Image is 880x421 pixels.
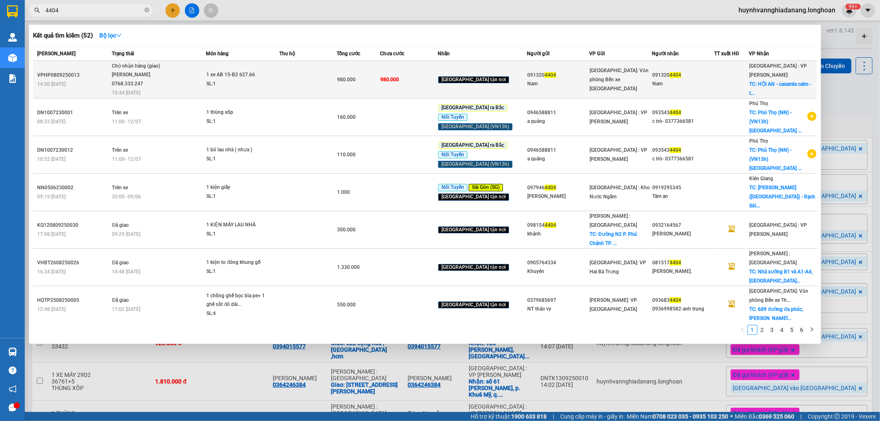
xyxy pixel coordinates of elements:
div: 0936998582-anh trung [652,305,714,313]
div: [PERSON_NAME] 0768.333.247 [112,71,174,88]
li: Previous Page [738,325,748,335]
span: [PERSON_NAME]: VP [GEOGRAPHIC_DATA] [590,297,637,312]
span: [GEOGRAPHIC_DATA] : VP [PERSON_NAME] [749,63,807,78]
span: [GEOGRAPHIC_DATA] tận nơi [438,193,509,201]
div: 093543 [652,146,714,155]
span: close-circle [144,7,149,14]
input: Tìm tên, số ĐT hoặc mã đơn [45,6,143,15]
span: [GEOGRAPHIC_DATA]: Văn phòng Bến xe Th... [749,288,808,303]
span: Nối Tuyến [438,114,467,121]
span: Đã giao [112,260,129,266]
button: left [738,325,748,335]
span: [GEOGRAPHIC_DATA] : VP [PERSON_NAME] [590,110,647,125]
div: 091320 [527,71,589,80]
span: down [116,33,122,38]
li: 6 [797,325,807,335]
div: 0919295345 [652,183,714,192]
div: 1 bó lau nhà ( nhựa ) [207,146,269,155]
div: 0946588811 [527,108,589,117]
h3: Kết quả tìm kiếm ( 52 ) [33,31,93,40]
img: warehouse-icon [8,348,17,356]
span: 4404 [670,260,681,266]
div: SL: 1 [207,155,269,164]
span: Phú Thọ [749,138,768,144]
span: 980.000 [380,77,399,82]
div: SL: 1 [207,80,269,89]
div: 1 xe AB 15-B2 627.66 [207,71,269,80]
li: 3 [767,325,777,335]
a: 4 [778,325,787,334]
div: [PERSON_NAME] [652,230,714,238]
span: 11:00 - 12/07 [112,156,141,162]
span: TC: Phú Thọ (NN) - (VN13h) [GEOGRAPHIC_DATA] ... [749,110,802,134]
div: DN1007230012 [37,146,109,155]
span: [GEOGRAPHIC_DATA] ra Bắc [438,142,507,149]
span: Phú Thọ [749,101,768,106]
a: 3 [768,325,777,334]
div: NT thảo vy [527,305,589,313]
div: c trò- 0377366581 [652,117,714,126]
span: Trên xe [112,110,128,115]
div: Tâm an [652,192,714,201]
span: 550.000 [337,302,356,308]
span: search [34,7,40,13]
div: SL: 1 [207,117,269,126]
div: HQTP2508250005 [37,296,109,305]
span: [GEOGRAPHIC_DATA] tận nơi [438,301,509,309]
span: 4404 [545,185,556,191]
span: Đã giao [112,297,129,303]
span: Tổng cước [337,51,361,56]
span: 4404 [670,297,681,303]
span: 300.000 [337,227,356,233]
div: SL: 4 [207,309,269,318]
div: 091320 [652,71,714,80]
div: 098154 [527,221,589,230]
span: [GEOGRAPHIC_DATA] : VP [PERSON_NAME] [749,222,807,237]
div: 093543 [652,108,714,117]
span: Người gửi [527,51,550,56]
span: Người nhận [652,51,679,56]
li: 1 [748,325,757,335]
span: Chưa cước [380,51,404,56]
span: TC: Phú Thọ (NN) - (VN13h) [GEOGRAPHIC_DATA] ... [749,147,802,171]
a: 5 [788,325,797,334]
span: [GEOGRAPHIC_DATA] ra Bắc [438,104,507,112]
div: Chờ nhận hàng (giao) [112,62,174,71]
span: 09:19 [DATE] [37,194,66,200]
span: [GEOGRAPHIC_DATA] (VN13h) [438,123,512,131]
div: [PERSON_NAME] [527,192,589,201]
span: Nối Tuyến [438,151,467,159]
div: 081517 [652,259,714,267]
span: [GEOGRAPHIC_DATA] (VN13h) [438,161,512,168]
span: Trên xe [112,147,128,153]
span: plus-circle [807,149,816,158]
strong: Bộ lọc [99,32,122,39]
button: Bộ lọcdown [93,29,128,42]
div: SL: 1 [207,267,269,276]
span: 980.000 [337,77,356,82]
img: warehouse-icon [8,33,17,42]
div: a quảng [527,155,589,163]
div: SL: 1 [207,230,269,239]
span: right [809,327,814,332]
span: [PERSON_NAME] [37,51,75,56]
div: VPHP0809250013 [37,71,109,80]
span: 17:08 [DATE] [37,231,66,237]
div: 093683 [652,296,714,305]
div: KQ120809250030 [37,221,109,230]
span: [GEOGRAPHIC_DATA]: VP Hai Bà Trưng [590,260,646,275]
a: 2 [758,325,767,334]
div: 1 chồng ghế bọc bìa pe+ 1 ghế sắt đỏ dài... [207,292,269,309]
div: 0946588811 [527,146,589,155]
div: NN0506230002 [37,183,109,192]
div: Khuyên [527,267,589,276]
div: 1 kiện to đóng khung gỗ [207,258,269,267]
span: TC: Nhà xưởng B1 và A1-A4, [GEOGRAPHIC_DATA]... [749,269,813,284]
div: c trò- 0377366581 [652,155,714,163]
span: [GEOGRAPHIC_DATA] : VP [PERSON_NAME] [590,147,647,162]
span: [GEOGRAPHIC_DATA] tận nơi [438,76,509,84]
span: notification [9,385,17,393]
span: [GEOGRAPHIC_DATA]: Văn phòng Bến xe [GEOGRAPHIC_DATA] [590,68,649,92]
a: 1 [748,325,757,334]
